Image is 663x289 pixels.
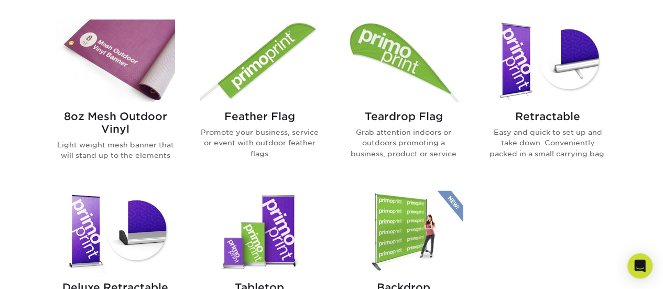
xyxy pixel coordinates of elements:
img: Deluxe Retractable Banner Stands [56,190,175,273]
h2: Teardrop Flag [344,110,463,123]
a: Teardrop Flag Flags Teardrop Flag Grab attention indoors or outdoors promoting a business, produc... [344,19,463,178]
a: Feather Flag Flags Feather Flag Promote your business, service or event with outdoor feather flags [200,19,319,178]
div: Open Intercom Messenger [627,253,653,279]
img: Feather Flag Flags [200,19,319,102]
p: Grab attention indoors or outdoors promoting a business, product or service [344,127,463,159]
img: Backdrop Banner Stands [344,190,463,273]
img: 8oz Mesh Outdoor Vinyl Banners [56,19,175,102]
h2: Retractable [488,110,607,123]
img: Tabletop Banner Stands [200,190,319,273]
p: Light weight mesh banner that will stand up to the elements [56,140,175,161]
img: Retractable Banner Stands [488,19,607,102]
img: Teardrop Flag Flags [344,19,463,102]
a: Retractable Banner Stands Retractable Easy and quick to set up and take down. Conveniently packed... [488,19,607,178]
h2: Feather Flag [200,110,319,123]
p: Promote your business, service or event with outdoor feather flags [200,127,319,159]
a: 8oz Mesh Outdoor Vinyl Banners 8oz Mesh Outdoor Vinyl Light weight mesh banner that will stand up... [56,19,175,178]
h2: 8oz Mesh Outdoor Vinyl [56,110,175,135]
img: New Product [437,190,463,222]
p: Easy and quick to set up and take down. Conveniently packed in a small carrying bag. [488,127,607,159]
